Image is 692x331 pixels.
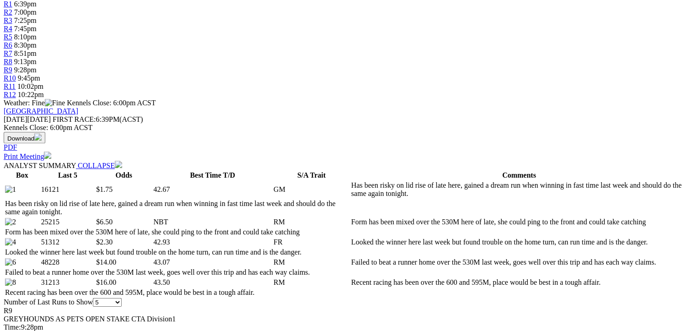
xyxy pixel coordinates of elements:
[115,161,122,168] img: chevron-down-white.svg
[44,152,51,159] img: printer.svg
[18,74,40,82] span: 9:45pm
[17,82,43,90] span: 10:02pm
[153,171,272,180] th: Best Time T/D
[153,278,272,287] td: 43.50
[4,66,12,74] a: R9
[14,41,37,49] span: 8:30pm
[67,99,156,107] span: Kennels Close: 6:00pm ACST
[153,217,272,227] td: NBT
[4,107,78,115] a: [GEOGRAPHIC_DATA]
[96,278,116,286] span: $16.00
[14,16,37,24] span: 7:25pm
[351,181,687,198] td: Has been risky on lid rise of late here, gained a dream run when winning in fast time last week a...
[153,258,272,267] td: 43.07
[5,268,350,277] td: Failed to beat a runner home over the 530M last week, goes well over this trip and has each way c...
[351,217,687,227] td: Form has been mixed over the 530M here of late, she could ping to the front and could take catching
[4,143,688,152] div: Download
[34,133,42,141] img: download.svg
[5,228,350,237] td: Form has been mixed over the 530M here of late, she could ping to the front and could take catching
[4,161,688,170] div: ANALYST SUMMARY
[14,25,37,33] span: 7:45pm
[273,217,350,227] td: RM
[5,288,350,297] td: Recent racing has been over the 600 and 595M, place would be best in a tough affair.
[273,171,350,180] th: S/A Trait
[41,258,95,267] td: 48228
[41,181,95,198] td: 16121
[76,162,122,169] a: COLLAPSE
[4,33,12,41] a: R5
[14,58,37,65] span: 9:13pm
[5,248,350,257] td: Looked the winner here last week but found trouble on the home turn, can run time and is the danger.
[5,171,40,180] th: Box
[153,181,272,198] td: 42.67
[96,218,113,226] span: $6.50
[5,278,16,287] img: 8
[273,278,350,287] td: RM
[4,49,12,57] a: R7
[14,8,37,16] span: 7:00pm
[351,258,687,267] td: Failed to beat a runner home over the 530M last week, goes well over this trip and has each way c...
[5,258,16,266] img: 6
[351,238,687,247] td: Looked the winner here last week but found trouble on the home turn, can run time and is the danger.
[4,307,12,315] span: R9
[4,16,12,24] a: R3
[96,185,113,193] span: $1.75
[351,278,687,287] td: Recent racing has been over the 600 and 595M, place would be best in a tough affair.
[41,278,95,287] td: 31213
[4,99,67,107] span: Weather: Fine
[18,91,44,98] span: 10:22pm
[4,298,688,307] div: Number of Last Runs to Show
[41,171,95,180] th: Last 5
[4,315,688,323] div: GREYHOUNDS AS PETS OPEN STAKE CTA Division1
[351,171,687,180] th: Comments
[4,115,51,123] span: [DATE]
[273,181,350,198] td: GM
[4,41,12,49] a: R6
[5,199,350,217] td: Has been risky on lid rise of late here, gained a dream run when winning in fast time last week a...
[153,238,272,247] td: 42.93
[4,25,12,33] a: R4
[14,33,37,41] span: 8:10pm
[14,66,37,74] span: 9:28pm
[96,171,152,180] th: Odds
[4,8,12,16] a: R2
[5,185,16,194] img: 1
[41,217,95,227] td: 25215
[4,58,12,65] a: R8
[41,238,95,247] td: 51312
[4,115,27,123] span: [DATE]
[4,152,51,160] a: Print Meeting
[4,74,16,82] a: R10
[4,323,21,331] span: Time:
[96,238,113,246] span: $2.30
[5,218,16,226] img: 2
[53,115,143,123] span: 6:39PM(ACST)
[53,115,96,123] span: FIRST RACE:
[5,238,16,246] img: 4
[273,258,350,267] td: RM
[4,91,16,98] a: R12
[4,132,45,143] button: Download
[4,124,688,132] div: Kennels Close: 6:00pm ACST
[4,143,17,151] a: PDF
[96,258,116,266] span: $14.00
[4,82,16,90] a: R11
[78,162,115,169] span: COLLAPSE
[45,99,65,107] img: Fine
[273,238,350,247] td: FR
[14,49,37,57] span: 8:51pm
